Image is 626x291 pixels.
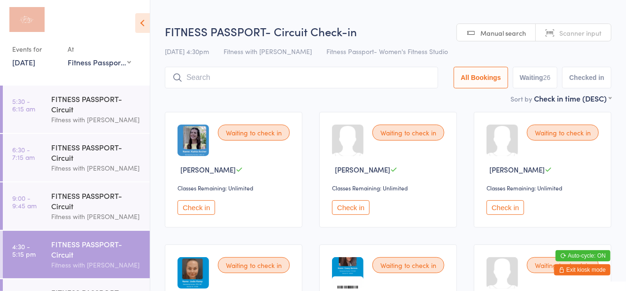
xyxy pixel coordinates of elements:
div: 26 [543,74,551,81]
a: 6:30 -7:15 amFITNESS PASSPORT- CircuitFitness with [PERSON_NAME] [3,134,150,181]
div: Waiting to check in [527,257,599,273]
div: Waiting to check in [372,125,444,141]
div: Classes Remaining: Unlimited [178,184,293,192]
time: 4:30 - 5:15 pm [12,243,36,258]
div: Check in time (DESC) [534,93,611,103]
div: Waiting to check in [372,257,444,273]
span: [DATE] 4:30pm [165,47,209,56]
button: Auto-cycle: ON [556,250,611,261]
div: Waiting to check in [218,257,290,273]
div: Fitness with [PERSON_NAME] [51,114,142,125]
img: image1719894527.png [178,125,209,156]
div: Fitness with [PERSON_NAME] [51,260,142,270]
div: FITNESS PASSPORT- Circuit [51,190,142,211]
button: Waiting26 [513,67,558,88]
button: Check in [487,200,524,215]
input: Search [165,67,438,88]
div: Waiting to check in [218,125,290,141]
div: Events for [12,41,58,57]
div: FITNESS PASSPORT- Circuit [51,239,142,260]
div: Waiting to check in [527,125,599,141]
button: All Bookings [454,67,508,88]
button: Check in [178,200,215,215]
span: Scanner input [559,28,602,38]
span: Manual search [480,28,526,38]
span: [PERSON_NAME] [180,165,236,174]
div: Fitness with [PERSON_NAME] [51,211,142,222]
a: 4:30 -5:15 pmFITNESS PASSPORT- CircuitFitness with [PERSON_NAME] [3,231,150,278]
div: At [68,41,131,57]
div: FITNESS PASSPORT- Circuit [51,94,142,114]
img: image1704677227.png [178,257,209,289]
button: Check in [332,200,370,215]
label: Sort by [510,94,532,103]
a: [DATE] [12,57,35,67]
span: Fitness with [PERSON_NAME] [224,47,312,56]
button: Checked in [562,67,611,88]
img: image1754561601.png [332,257,363,289]
a: 5:30 -6:15 amFITNESS PASSPORT- CircuitFitness with [PERSON_NAME] [3,86,150,133]
img: Fitness with Zoe [9,7,45,32]
a: 9:00 -9:45 amFITNESS PASSPORT- CircuitFitness with [PERSON_NAME] [3,182,150,230]
span: [PERSON_NAME] [489,165,545,174]
time: 5:30 - 6:15 am [12,97,35,112]
div: Fitness Passport- Women's Fitness Studio [68,57,131,67]
button: Exit kiosk mode [554,264,611,275]
span: [PERSON_NAME] [335,165,390,174]
div: Classes Remaining: Unlimited [487,184,602,192]
span: Fitness Passport- Women's Fitness Studio [326,47,448,56]
time: 6:30 - 7:15 am [12,146,35,161]
div: Fitness with [PERSON_NAME] [51,163,142,173]
h2: FITNESS PASSPORT- Circuit Check-in [165,24,611,39]
div: Classes Remaining: Unlimited [332,184,447,192]
time: 9:00 - 9:45 am [12,194,37,209]
div: FITNESS PASSPORT- Circuit [51,142,142,163]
